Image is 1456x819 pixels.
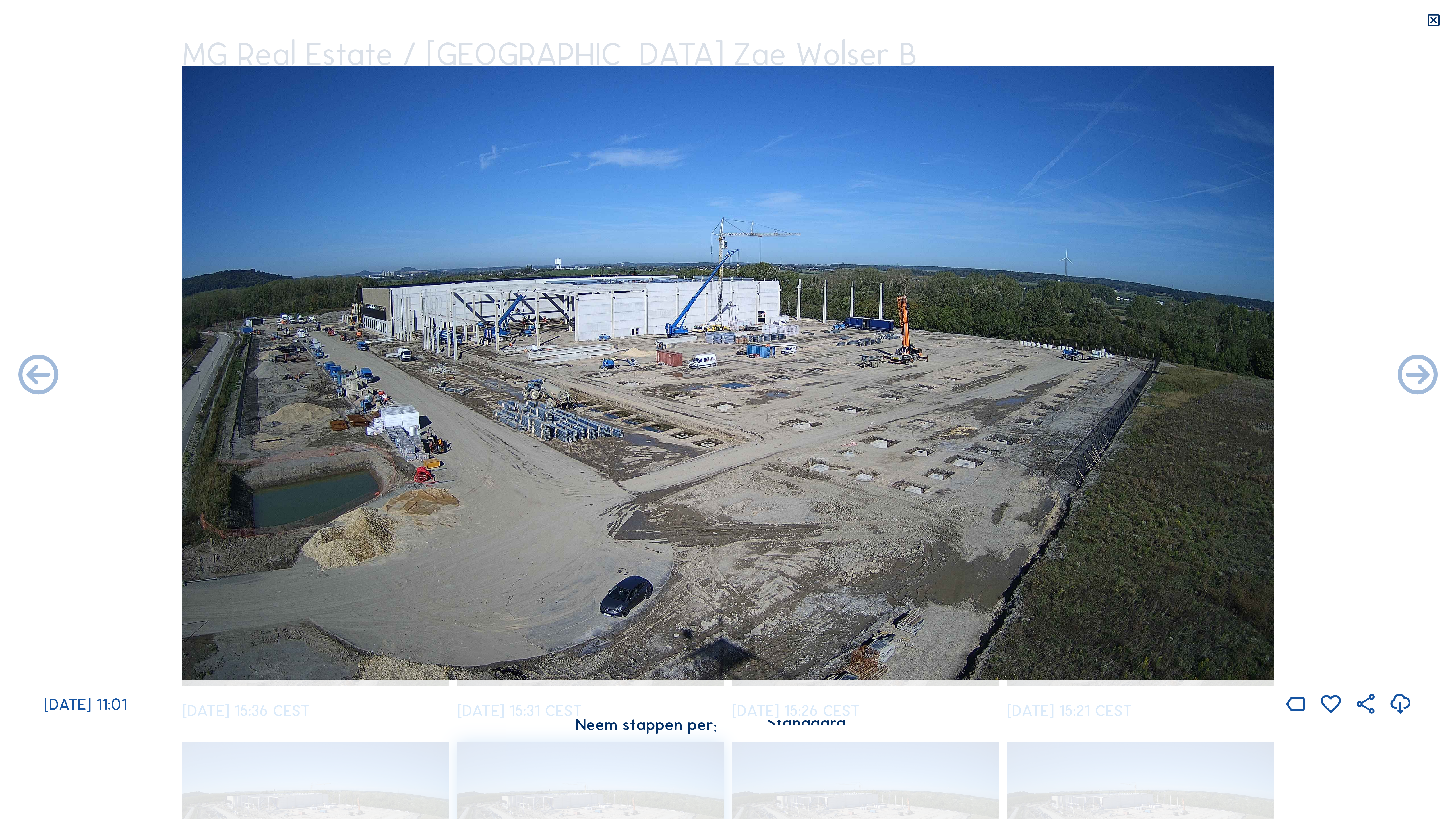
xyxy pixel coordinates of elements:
div: Neem stappen per: [576,717,717,733]
div: Standaard [732,720,880,744]
img: Image [182,66,1274,680]
i: Forward [15,352,62,400]
span: [DATE] 11:01 [44,695,127,714]
div: Standaard [767,720,846,725]
i: Back [1394,352,1441,400]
